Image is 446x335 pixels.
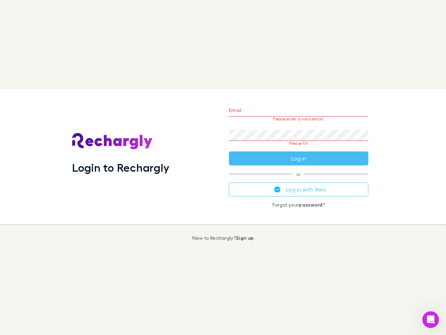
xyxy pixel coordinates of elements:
[299,202,322,208] a: password
[229,183,368,196] button: Log in with Xero
[192,235,254,241] p: New to Rechargly?
[72,133,153,150] img: Rechargly's Logo
[229,151,368,165] button: Log in
[236,235,254,241] a: Sign up
[229,202,368,208] p: Forgot your ?
[229,141,368,146] p: Please fill
[274,186,280,193] img: Xero's logo
[422,311,439,328] iframe: Intercom live chat
[72,161,169,174] h1: Login to Rechargly
[229,117,368,121] p: Please enter a valid email.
